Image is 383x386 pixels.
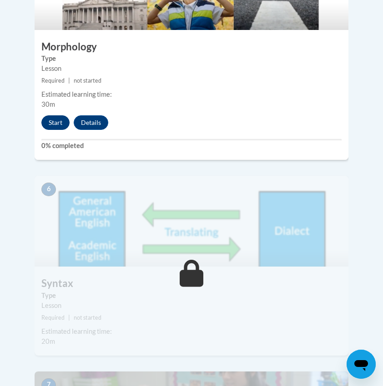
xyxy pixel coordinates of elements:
[347,350,376,379] iframe: Button to launch messaging window
[41,54,342,64] label: Type
[74,115,108,130] button: Details
[41,100,55,108] span: 30m
[41,314,65,321] span: Required
[68,314,70,321] span: |
[35,176,348,267] img: Course Image
[41,337,55,345] span: 20m
[68,77,70,84] span: |
[74,77,101,84] span: not started
[41,183,56,196] span: 6
[41,291,342,301] label: Type
[41,327,342,337] div: Estimated learning time:
[41,115,70,130] button: Start
[41,301,342,311] div: Lesson
[35,277,348,291] h3: Syntax
[41,77,65,84] span: Required
[41,89,342,99] div: Estimated learning time:
[41,64,342,74] div: Lesson
[74,314,101,321] span: not started
[41,141,342,151] label: 0% completed
[35,40,348,54] h3: Morphology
